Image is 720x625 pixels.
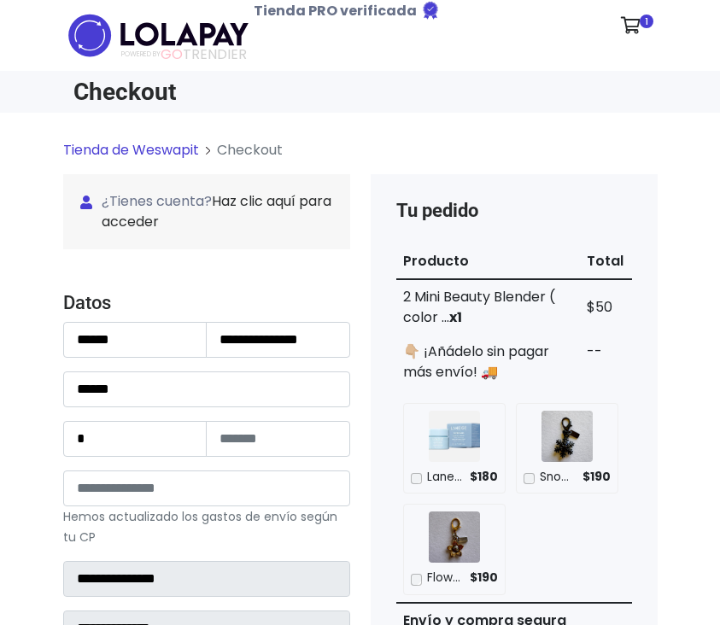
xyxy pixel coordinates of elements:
nav: breadcrumb [63,140,658,174]
span: TRENDIER [121,47,247,62]
b: Tienda PRO verificada [254,1,417,20]
img: Snow flake coach charm [541,411,593,462]
strong: x1 [449,307,462,327]
span: $190 [470,570,498,587]
p: Snow flake coach charm [540,469,577,486]
p: Laneige mini water mask 10ml [427,469,464,486]
span: 1 [640,15,653,28]
span: POWERED BY [121,50,161,59]
td: 👇🏼 ¡Añádelo sin pagar más envío! 🚚 [396,335,580,389]
li: Checkout [199,140,283,161]
td: 2 Mini Beauty Blender ( color ... [396,279,580,335]
span: $180 [470,469,498,486]
p: Flower charm [427,570,464,587]
span: GO [161,44,183,64]
a: Haz clic aquí para acceder [102,191,331,231]
h4: Datos [63,292,350,314]
span: ¿Tienes cuenta? [80,191,333,232]
a: Tienda de Weswapit [63,140,199,160]
h4: Tu pedido [396,200,632,222]
th: Total [580,244,632,279]
td: $50 [580,279,632,335]
span: $190 [582,469,611,486]
th: Producto [396,244,580,279]
img: Laneige mini water mask 10ml [429,411,480,462]
img: Flower charm [429,511,480,563]
small: Hemos actualizado los gastos de envío según tu CP [63,508,337,546]
img: logo [63,9,254,62]
h1: Checkout [73,78,350,106]
td: -- [580,335,632,389]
